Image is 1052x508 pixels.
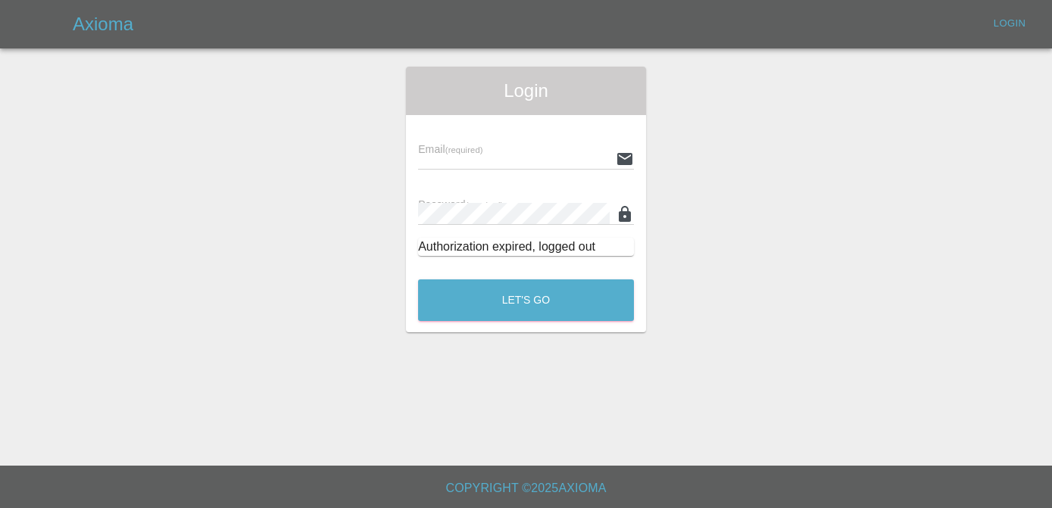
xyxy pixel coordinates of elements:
[418,198,503,210] span: Password
[418,79,634,103] span: Login
[73,12,133,36] h5: Axioma
[445,145,483,154] small: (required)
[985,12,1034,36] a: Login
[466,201,504,210] small: (required)
[418,143,482,155] span: Email
[418,238,634,256] div: Authorization expired, logged out
[12,478,1040,499] h6: Copyright © 2025 Axioma
[418,279,634,321] button: Let's Go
